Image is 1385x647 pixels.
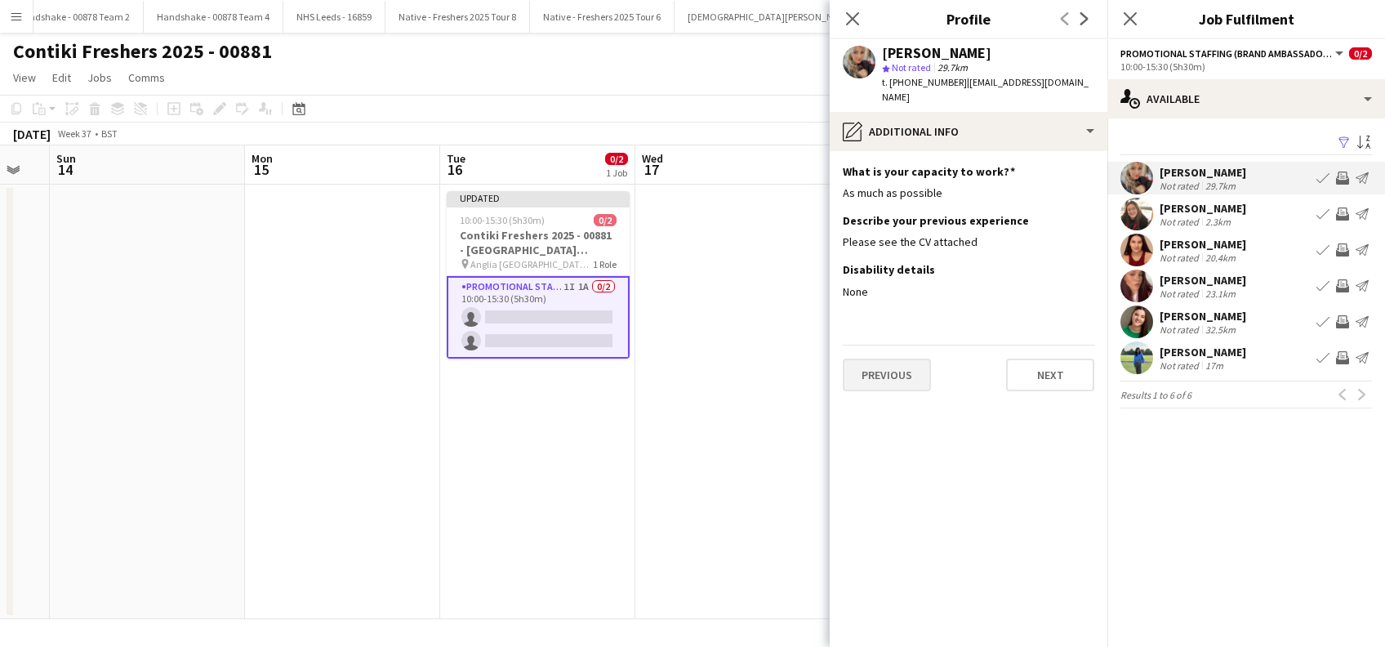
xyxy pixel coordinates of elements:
[470,258,593,270] span: Anglia [GEOGRAPHIC_DATA] - [GEOGRAPHIC_DATA]
[882,76,967,88] span: t. [PHONE_NUMBER]
[447,191,630,204] div: Updated
[1160,345,1246,359] div: [PERSON_NAME]
[843,284,1094,299] div: None
[1160,288,1202,300] div: Not rated
[447,228,630,257] h3: Contiki Freshers 2025 - 00881 - [GEOGRAPHIC_DATA] [GEOGRAPHIC_DATA] - [GEOGRAPHIC_DATA]
[594,214,617,226] span: 0/2
[1202,216,1234,228] div: 2.3km
[1202,323,1239,336] div: 32.5km
[892,61,931,74] span: Not rated
[1160,237,1246,252] div: [PERSON_NAME]
[283,1,385,33] button: NHS Leeds - 16859
[1006,359,1094,391] button: Next
[1107,8,1385,29] h3: Job Fulfilment
[52,70,71,85] span: Edit
[4,1,144,33] button: Handshake - 00878 Team 2
[249,160,273,179] span: 15
[56,151,76,166] span: Sun
[882,46,991,60] div: [PERSON_NAME]
[843,213,1029,228] h3: Describe your previous experience
[460,214,545,226] span: 10:00-15:30 (5h30m)
[87,70,112,85] span: Jobs
[46,67,78,88] a: Edit
[1120,47,1333,60] span: Promotional Staffing (Brand Ambassadors)
[1120,389,1191,401] span: Results 1 to 6 of 6
[101,127,118,140] div: BST
[1160,252,1202,264] div: Not rated
[1120,47,1346,60] button: Promotional Staffing (Brand Ambassadors)
[1160,323,1202,336] div: Not rated
[1160,165,1246,180] div: [PERSON_NAME]
[444,160,465,179] span: 16
[54,160,76,179] span: 14
[639,160,663,179] span: 17
[447,191,630,359] app-job-card: Updated10:00-15:30 (5h30m)0/2Contiki Freshers 2025 - 00881 - [GEOGRAPHIC_DATA] [GEOGRAPHIC_DATA] ...
[1160,273,1246,288] div: [PERSON_NAME]
[1107,79,1385,118] div: Available
[1160,180,1202,192] div: Not rated
[447,151,465,166] span: Tue
[144,1,283,33] button: Handshake - 00878 Team 4
[1160,309,1246,323] div: [PERSON_NAME]
[843,164,1015,179] h3: What is your capacity to work?
[54,127,95,140] span: Week 37
[1160,201,1246,216] div: [PERSON_NAME]
[843,185,1094,200] div: As much as possible
[605,153,628,165] span: 0/2
[934,61,971,74] span: 29.7km
[1160,216,1202,228] div: Not rated
[606,167,627,179] div: 1 Job
[843,234,1094,249] div: Please see the CV attached
[593,258,617,270] span: 1 Role
[675,1,947,33] button: [DEMOGRAPHIC_DATA][PERSON_NAME] 2025 Tour 1 - 00848
[830,112,1107,151] div: Additional info
[1120,60,1372,73] div: 10:00-15:30 (5h30m)
[830,8,1107,29] h3: Profile
[13,39,272,64] h1: Contiki Freshers 2025 - 00881
[13,126,51,142] div: [DATE]
[843,359,931,391] button: Previous
[642,151,663,166] span: Wed
[530,1,675,33] button: Native - Freshers 2025 Tour 6
[1349,47,1372,60] span: 0/2
[1160,359,1202,372] div: Not rated
[122,67,171,88] a: Comms
[447,276,630,359] app-card-role: Promotional Staffing (Brand Ambassadors)1I1A0/210:00-15:30 (5h30m)
[882,76,1089,103] span: | [EMAIL_ADDRESS][DOMAIN_NAME]
[81,67,118,88] a: Jobs
[252,151,273,166] span: Mon
[1202,252,1239,264] div: 20.4km
[385,1,530,33] button: Native - Freshers 2025 Tour 8
[128,70,165,85] span: Comms
[7,67,42,88] a: View
[1202,359,1227,372] div: 17m
[1202,180,1239,192] div: 29.7km
[1202,288,1239,300] div: 23.1km
[843,262,935,277] h3: Disability details
[13,70,36,85] span: View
